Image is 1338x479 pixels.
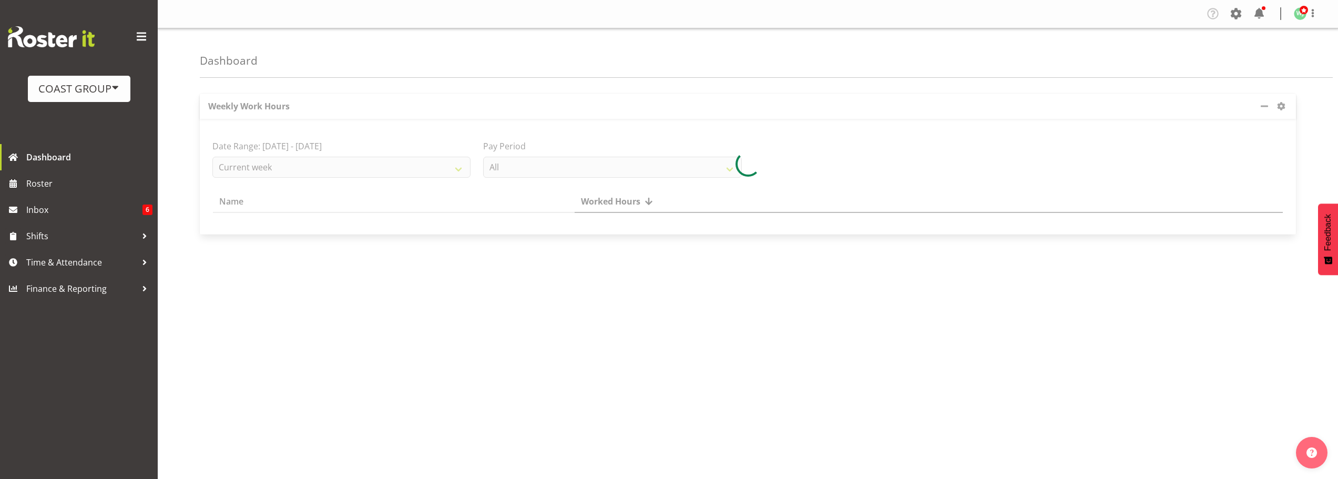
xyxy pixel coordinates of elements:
[200,55,258,67] h4: Dashboard
[26,254,137,270] span: Time & Attendance
[38,81,120,97] div: COAST GROUP
[1294,7,1306,20] img: woojin-jung1017.jpg
[26,149,152,165] span: Dashboard
[26,176,152,191] span: Roster
[8,26,95,47] img: Rosterit website logo
[26,202,142,218] span: Inbox
[1306,447,1317,458] img: help-xxl-2.png
[26,281,137,297] span: Finance & Reporting
[1318,203,1338,275] button: Feedback - Show survey
[1323,214,1333,251] span: Feedback
[142,205,152,215] span: 6
[26,228,137,244] span: Shifts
